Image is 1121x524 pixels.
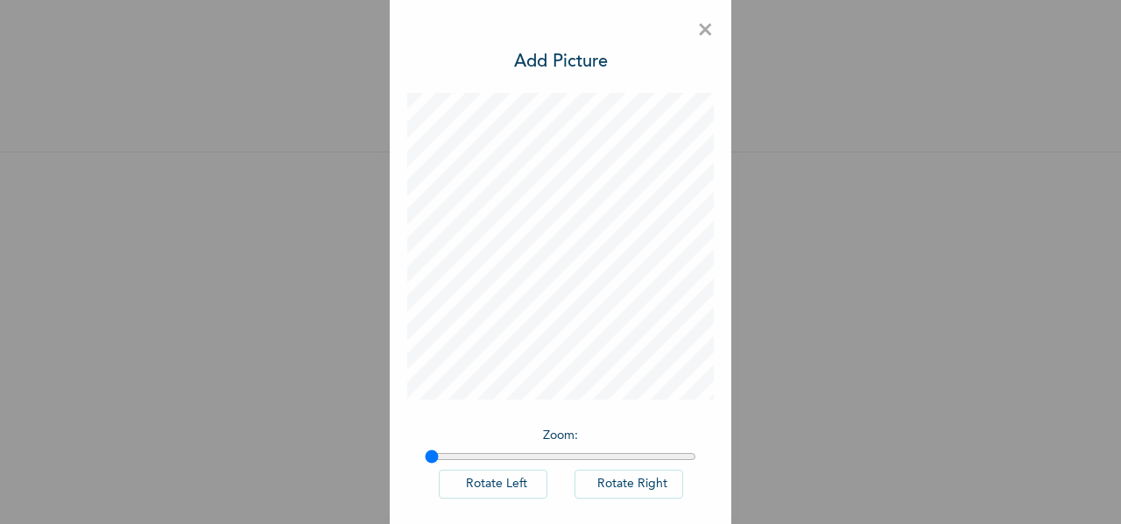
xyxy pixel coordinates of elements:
[403,322,718,393] span: Please add a recent Passport Photograph
[697,12,714,49] span: ×
[575,470,683,499] button: Rotate Right
[439,470,547,499] button: Rotate Left
[514,49,608,75] h3: Add Picture
[425,427,696,445] p: Zoom :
